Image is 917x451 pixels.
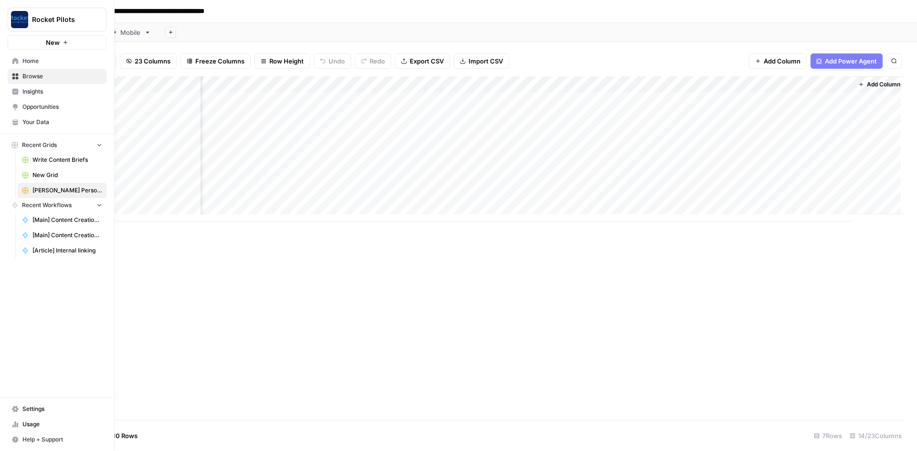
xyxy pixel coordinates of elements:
[22,201,72,210] span: Recent Workflows
[32,216,102,224] span: [Main] Content Creation Article
[22,87,102,96] span: Insights
[102,23,159,42] a: Mobile
[18,152,107,168] a: Write Content Briefs
[255,53,310,69] button: Row Height
[22,141,57,149] span: Recent Grids
[22,420,102,429] span: Usage
[8,401,107,417] a: Settings
[355,53,391,69] button: Redo
[8,69,107,84] a: Browse
[32,231,102,240] span: [Main] Content Creation Brief
[410,56,444,66] span: Export CSV
[18,212,107,228] a: [Main] Content Creation Article
[8,8,107,31] button: Workspace: Rocket Pilots
[46,38,60,47] span: New
[395,53,450,69] button: Export CSV
[32,186,102,195] span: [PERSON_NAME] Personal Injury and Car Accident Lawyers
[18,243,107,258] a: [Article] Internal linking
[135,56,171,66] span: 23 Columns
[8,35,107,50] button: New
[749,53,807,69] button: Add Column
[269,56,304,66] span: Row Height
[846,428,906,443] div: 14/23 Columns
[867,80,900,89] span: Add Column
[32,15,90,24] span: Rocket Pilots
[32,171,102,179] span: New Grid
[22,57,102,65] span: Home
[32,246,102,255] span: [Article] Internal linking
[8,99,107,115] a: Opportunities
[8,417,107,432] a: Usage
[22,72,102,81] span: Browse
[825,56,877,66] span: Add Power Agent
[18,168,107,183] a: New Grid
[181,53,251,69] button: Freeze Columns
[810,428,846,443] div: 7 Rows
[314,53,351,69] button: Undo
[329,56,345,66] span: Undo
[8,432,107,447] button: Help + Support
[8,115,107,130] a: Your Data
[99,431,138,441] span: Add 10 Rows
[764,56,800,66] span: Add Column
[8,198,107,212] button: Recent Workflows
[22,435,102,444] span: Help + Support
[22,118,102,126] span: Your Data
[469,56,503,66] span: Import CSV
[11,11,28,28] img: Rocket Pilots Logo
[854,78,904,91] button: Add Column
[8,138,107,152] button: Recent Grids
[18,183,107,198] a: [PERSON_NAME] Personal Injury and Car Accident Lawyers
[120,28,140,37] div: Mobile
[22,405,102,413] span: Settings
[454,53,509,69] button: Import CSV
[810,53,883,69] button: Add Power Agent
[18,228,107,243] a: [Main] Content Creation Brief
[22,103,102,111] span: Opportunities
[195,56,245,66] span: Freeze Columns
[8,53,107,69] a: Home
[120,53,177,69] button: 23 Columns
[370,56,385,66] span: Redo
[32,156,102,164] span: Write Content Briefs
[8,84,107,99] a: Insights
